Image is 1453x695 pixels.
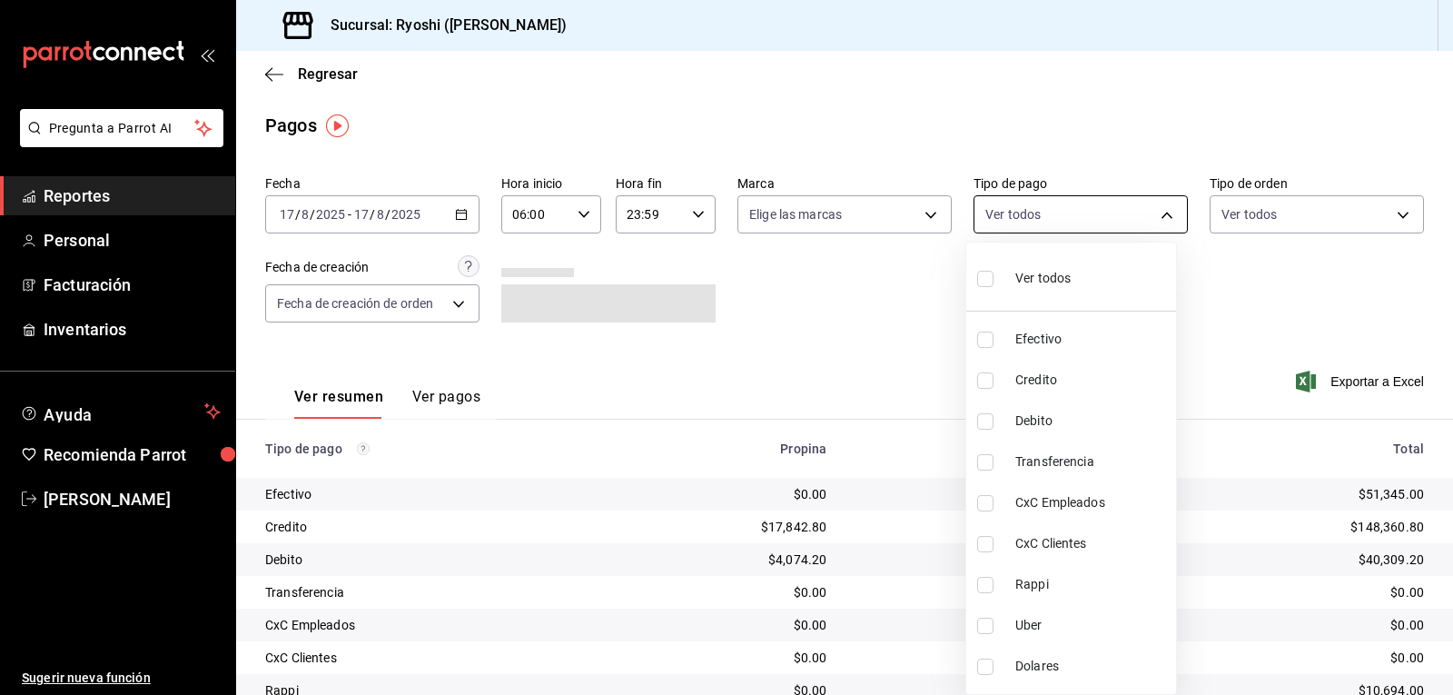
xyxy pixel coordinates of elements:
[1015,452,1169,472] span: Transferencia
[1015,534,1169,553] span: CxC Clientes
[1015,616,1169,635] span: Uber
[1015,575,1169,594] span: Rappi
[1015,412,1169,431] span: Debito
[1015,657,1169,676] span: Dolares
[1015,330,1169,349] span: Efectivo
[326,114,349,137] img: Tooltip marker
[1015,493,1169,512] span: CxC Empleados
[1015,371,1169,390] span: Credito
[1015,269,1071,288] span: Ver todos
